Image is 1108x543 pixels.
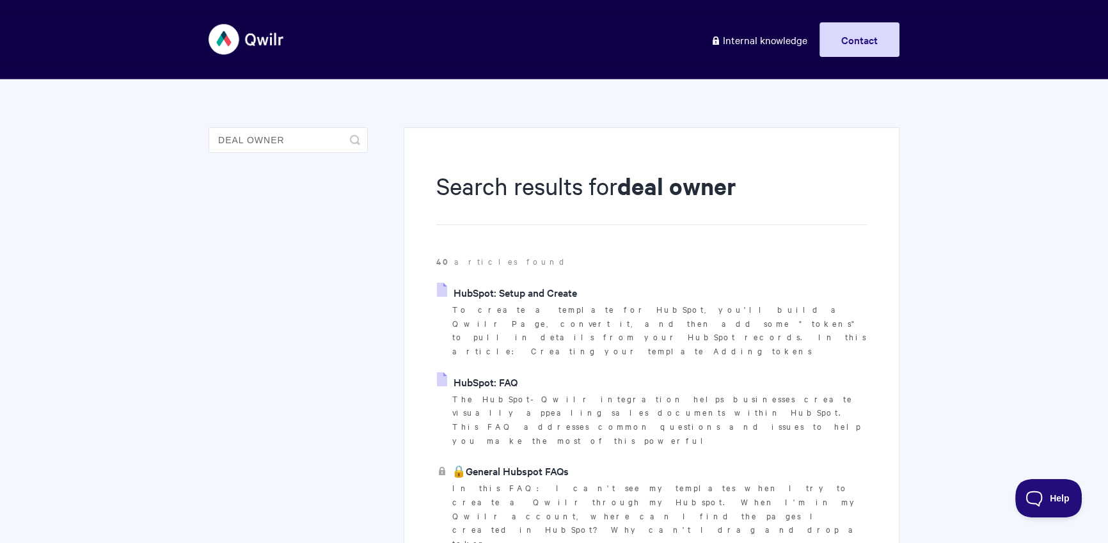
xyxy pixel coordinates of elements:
[701,22,817,57] a: Internal knowledge
[1015,479,1082,517] iframe: Toggle Customer Support
[437,283,577,302] a: HubSpot: Setup and Create
[819,22,899,57] a: Contact
[452,303,867,358] p: To create a template for HubSpot, you'll build a Qwilr Page, convert it, and then add some "token...
[436,169,867,225] h1: Search results for
[437,372,518,391] a: HubSpot: FAQ
[209,15,285,63] img: Qwilr Help Center
[436,255,454,267] strong: 40
[436,255,867,269] p: articles found
[617,170,736,201] strong: deal owner
[437,461,569,480] a: 🔒General Hubspot FAQs
[452,392,867,448] p: The HubSpot-Qwilr integration helps businesses create visually appealing sales documents within H...
[209,127,368,153] input: Search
